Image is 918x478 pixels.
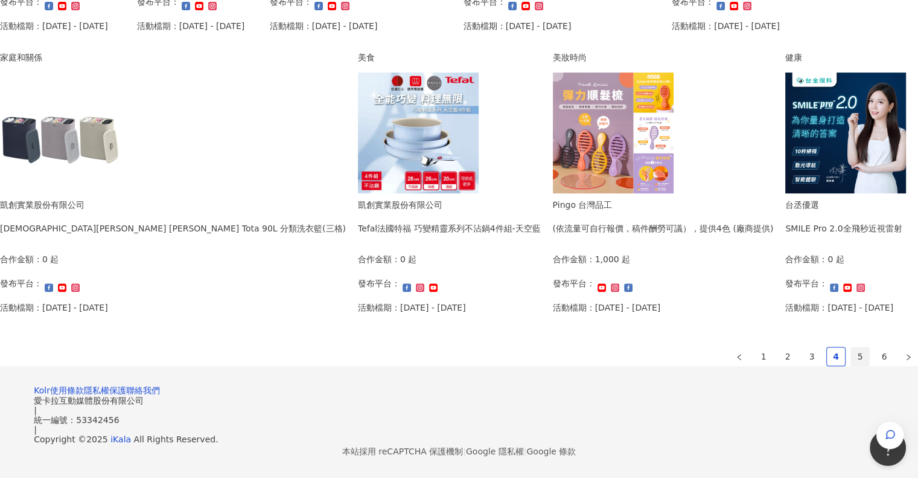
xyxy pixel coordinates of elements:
[779,347,797,366] a: 2
[358,51,541,64] div: 美食
[553,222,774,235] div: (依流量可自行報價，稿件酬勞可議），提供4色 (廠商提供)
[358,73,479,193] img: Tefal法國特福 巧變精靈系列不沾鍋4件組 開團
[803,347,821,366] a: 3
[905,354,912,361] span: right
[672,19,780,33] p: 活動檔期：[DATE] - [DATE]
[730,347,749,366] li: Previous Page
[785,253,827,266] p: 合作金額：
[754,347,773,366] li: 1
[736,354,743,361] span: left
[785,198,902,212] div: 台丞優選
[553,301,661,314] p: 活動檔期：[DATE] - [DATE]
[802,347,821,366] li: 3
[785,222,902,235] div: SMILE Pro 2.0全飛秒近視雷射
[34,434,884,444] div: Copyright © 2025 All Rights Reserved.
[358,253,400,266] p: 合作金額：
[730,347,749,366] button: left
[110,434,131,444] a: iKala
[358,198,541,212] div: 凱創實業股份有限公司
[42,253,59,266] p: 0 起
[34,415,884,425] div: 統一編號：53342456
[466,447,524,456] a: Google 隱私權
[126,386,160,395] a: 聯絡我們
[785,277,827,290] p: 發布平台：
[553,198,774,212] div: Pingo 台灣品工
[400,253,416,266] p: 0 起
[526,447,576,456] a: Google 條款
[553,253,595,266] p: 合作金額：
[785,301,893,314] p: 活動檔期：[DATE] - [DATE]
[137,19,245,33] p: 活動檔期：[DATE] - [DATE]
[524,447,527,456] span: |
[785,73,906,193] img: SMILE Pro 2.0全飛秒近視雷射
[358,301,466,314] p: 活動檔期：[DATE] - [DATE]
[34,386,50,395] a: Kolr
[827,347,845,366] a: 4
[595,253,631,266] p: 1,000 起
[270,19,378,33] p: 活動檔期：[DATE] - [DATE]
[785,51,906,64] div: 健康
[463,447,466,456] span: |
[778,347,797,366] li: 2
[553,277,595,290] p: 發布平台：
[870,430,906,466] iframe: Help Scout Beacon - Open
[553,73,674,193] img: Pingo 台灣品工 TRAVEL Qmini 彈力順髮梳
[84,386,126,395] a: 隱私權保護
[553,51,774,64] div: 美妝時尚
[34,425,37,434] span: |
[899,347,918,366] li: Next Page
[875,347,893,366] a: 6
[464,19,572,33] p: 活動檔期：[DATE] - [DATE]
[358,277,400,290] p: 發布平台：
[899,347,918,366] button: right
[358,222,541,235] div: Tefal法國特福 巧變精靈系列不沾鍋4件組-天空藍
[50,386,84,395] a: 使用條款
[754,347,773,366] a: 1
[342,444,576,459] span: 本站採用 reCAPTCHA 保護機制
[826,347,846,366] li: 4
[34,405,37,415] span: |
[34,396,884,405] div: 愛卡拉互動媒體股份有限公司
[827,253,844,266] p: 0 起
[875,347,894,366] li: 6
[851,347,869,366] a: 5
[850,347,870,366] li: 5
